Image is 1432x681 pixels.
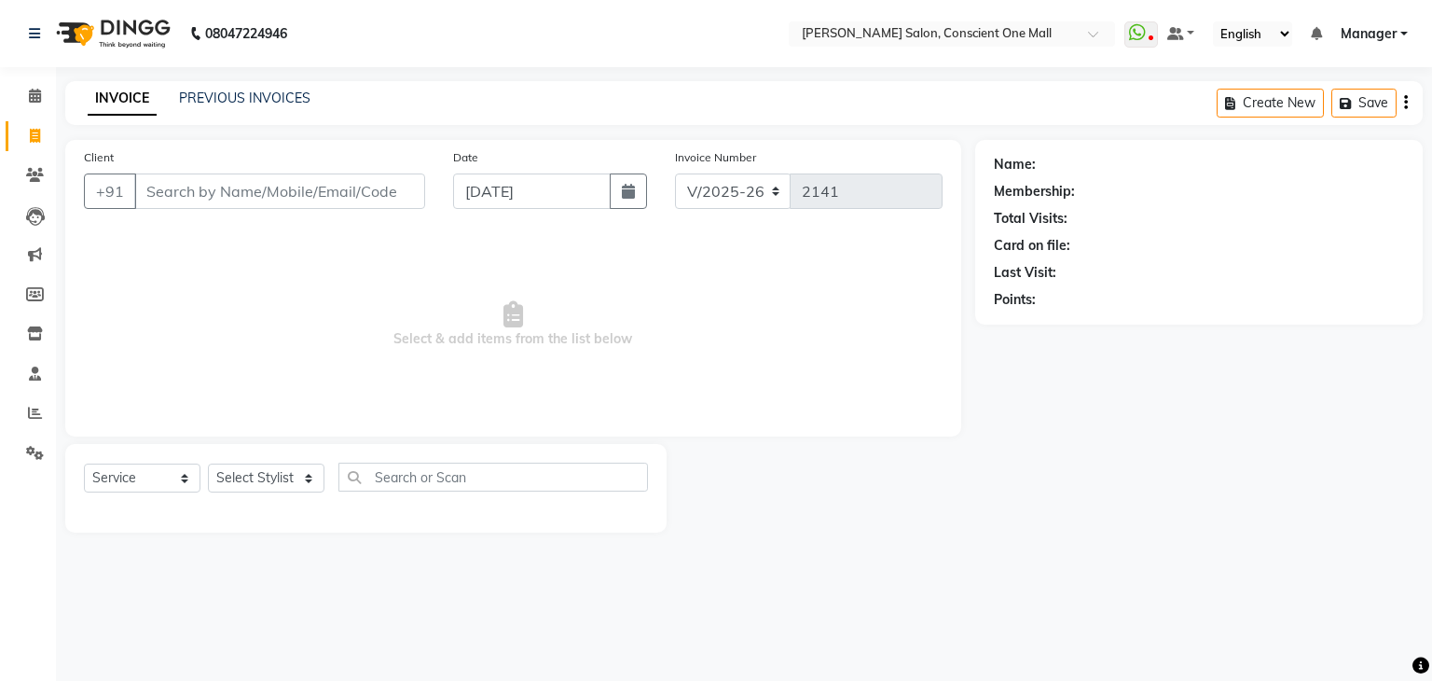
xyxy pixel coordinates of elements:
[675,149,756,166] label: Invoice Number
[1217,89,1324,118] button: Create New
[134,174,425,209] input: Search by Name/Mobile/Email/Code
[88,82,157,116] a: INVOICE
[994,236,1070,256] div: Card on file:
[994,155,1036,174] div: Name:
[994,290,1036,310] div: Points:
[338,463,648,492] input: Search or Scan
[84,149,114,166] label: Client
[1331,89,1397,118] button: Save
[48,7,175,60] img: logo
[1341,24,1397,44] span: Manager
[84,174,136,209] button: +91
[994,209,1067,229] div: Total Visits:
[84,231,943,418] span: Select & add items from the list below
[179,90,310,106] a: PREVIOUS INVOICES
[453,149,478,166] label: Date
[994,182,1075,202] div: Membership:
[205,7,287,60] b: 08047224946
[994,263,1056,283] div: Last Visit:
